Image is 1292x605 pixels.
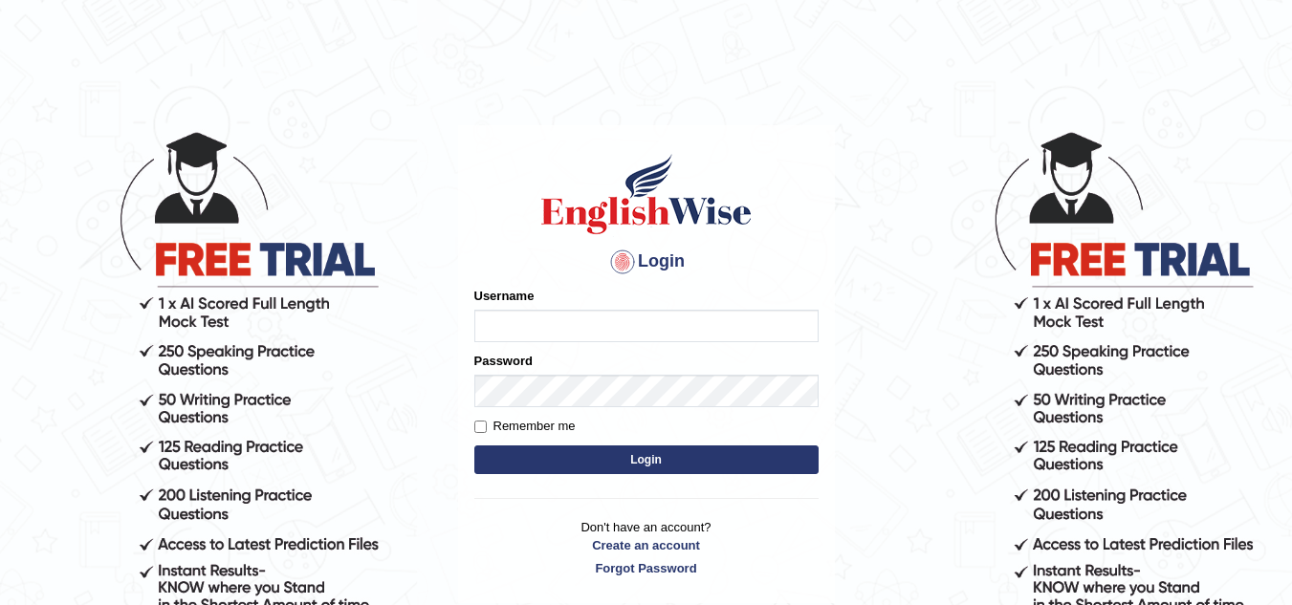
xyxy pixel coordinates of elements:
[474,287,535,305] label: Username
[537,151,755,237] img: Logo of English Wise sign in for intelligent practice with AI
[474,352,533,370] label: Password
[474,559,819,577] a: Forgot Password
[474,247,819,277] h4: Login
[474,421,487,433] input: Remember me
[474,445,819,474] button: Login
[474,536,819,554] a: Create an account
[474,417,576,436] label: Remember me
[474,518,819,577] p: Don't have an account?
